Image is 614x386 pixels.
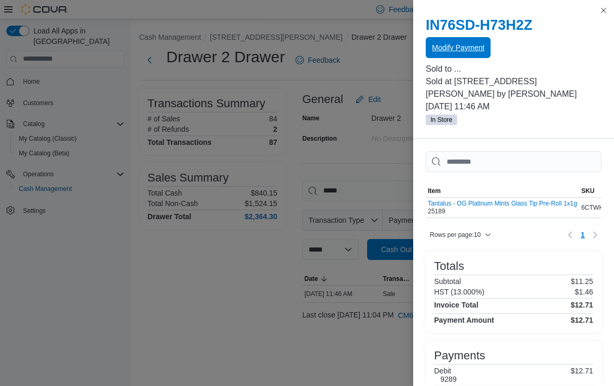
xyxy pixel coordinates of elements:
span: SKU [581,187,594,195]
span: In Store [430,115,452,124]
p: Sold to ... [426,63,601,75]
h2: IN76SD-H73H2Z [426,17,601,33]
p: Sold at [STREET_ADDRESS][PERSON_NAME] by [PERSON_NAME] [426,75,601,100]
p: $1.46 [575,288,593,296]
button: Item [426,185,579,197]
h4: Payment Amount [434,316,494,324]
button: Close this dialog [597,4,610,17]
button: Modify Payment [426,37,491,58]
button: Tantalus - OG Platinum Mints Glass Tip Pre-Roll 1x1g [428,200,577,207]
p: $11.25 [571,277,593,286]
h6: Debit [434,367,457,375]
h4: $12.71 [571,301,593,309]
h4: $12.71 [571,316,593,324]
button: Previous page [564,229,576,241]
span: Modify Payment [432,42,484,53]
button: Next page [589,229,601,241]
button: Page 1 of 1 [576,226,589,243]
h3: Payments [434,349,485,362]
span: Rows per page : 10 [430,231,481,239]
span: 1 [581,230,585,240]
p: $12.71 [571,367,593,383]
input: This is a search bar. As you type, the results lower in the page will automatically filter. [426,151,601,172]
span: In Store [426,115,457,125]
h3: Totals [434,260,464,273]
button: Rows per page:10 [426,229,495,241]
div: 25189 [428,200,577,215]
h6: Subtotal [434,277,461,286]
ul: Pagination for table: MemoryTable from EuiInMemoryTable [576,226,589,243]
span: Item [428,187,441,195]
h6: 9289 [440,375,457,383]
nav: Pagination for table: MemoryTable from EuiInMemoryTable [564,226,601,243]
p: [DATE] 11:46 AM [426,100,601,113]
h4: Invoice Total [434,301,479,309]
h6: HST (13.000%) [434,288,484,296]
